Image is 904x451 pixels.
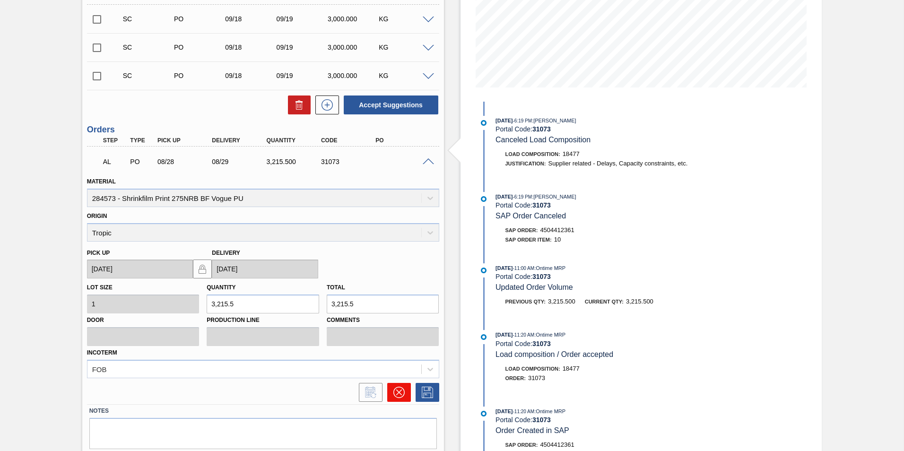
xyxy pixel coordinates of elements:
[481,120,487,126] img: atual
[532,125,551,133] strong: 31073
[193,260,212,278] button: locked
[283,95,311,114] div: Delete Suggestions
[548,160,687,167] span: Supplier related - Delays, Capacity constraints, etc.
[495,118,513,123] span: [DATE]
[532,201,551,209] strong: 31073
[223,15,280,23] div: 09/18/2025
[495,273,720,280] div: Portal Code:
[495,212,566,220] span: SAP Order Canceled
[505,299,546,304] span: Previous Qty:
[481,334,487,340] img: atual
[554,236,561,243] span: 10
[223,72,280,79] div: 09/18/2025
[585,299,624,304] span: Current Qty:
[264,137,325,144] div: Quantity
[495,426,569,434] span: Order Created in SAP
[87,284,113,291] label: Lot size
[481,411,487,416] img: atual
[274,72,331,79] div: 09/19/2025
[172,43,229,51] div: Purchase order
[495,408,513,414] span: [DATE]
[505,375,526,381] span: Order :
[495,125,720,133] div: Portal Code:
[626,298,653,305] span: 3,215.500
[528,374,545,382] span: 31073
[495,194,513,199] span: [DATE]
[540,226,574,234] span: 4504412361
[532,194,576,199] span: : [PERSON_NAME]
[513,332,535,338] span: - 11:20 AM
[128,158,156,165] div: Purchase order
[495,340,720,347] div: Portal Code:
[87,250,110,256] label: Pick up
[172,72,229,79] div: Purchase order
[548,298,575,305] span: 3,215.500
[87,349,117,356] label: Incoterm
[223,43,280,51] div: 09/18/2025
[376,72,434,79] div: KG
[495,416,720,424] div: Portal Code:
[505,227,538,233] span: SAP Order:
[534,408,565,414] span: : Ontime MRP
[532,416,551,424] strong: 31073
[513,409,535,414] span: - 11:20 AM
[103,158,127,165] p: AL
[319,158,380,165] div: 31073
[264,158,325,165] div: 3,215.500
[513,118,532,123] span: - 6:19 PM
[209,137,270,144] div: Delivery
[481,196,487,202] img: atual
[311,95,339,114] div: New suggestion
[325,43,382,51] div: 3,000.000
[155,158,216,165] div: 08/28/2025
[540,441,574,448] span: 4504412361
[505,366,560,372] span: Load Composition :
[505,237,552,243] span: SAP Order Item:
[376,15,434,23] div: KG
[325,15,382,23] div: 3,000.000
[354,383,382,402] div: Inform order change
[87,125,439,135] h3: Orders
[87,213,107,219] label: Origin
[274,43,331,51] div: 09/19/2025
[87,313,200,327] label: Door
[212,260,318,278] input: mm/dd/yyyy
[495,136,591,144] span: Canceled Load Composition
[344,95,438,114] button: Accept Suggestions
[197,263,208,275] img: locked
[209,158,270,165] div: 08/29/2025
[274,15,331,23] div: 09/19/2025
[532,340,551,347] strong: 31073
[92,365,107,373] div: FOB
[505,442,538,448] span: SAP Order:
[325,72,382,79] div: 3,000.000
[376,43,434,51] div: KG
[172,15,229,23] div: Purchase order
[327,284,345,291] label: Total
[373,137,434,144] div: PO
[495,201,720,209] div: Portal Code:
[481,268,487,273] img: atual
[505,161,546,166] span: Justification:
[563,365,580,372] span: 18477
[505,151,560,157] span: Load Composition :
[207,284,235,291] label: Quantity
[207,313,319,327] label: Production Line
[495,283,573,291] span: Updated Order Volume
[534,332,565,338] span: : Ontime MRP
[563,150,580,157] span: 18477
[101,137,129,144] div: Step
[411,383,439,402] div: Save Order
[534,265,565,271] span: : Ontime MRP
[532,273,551,280] strong: 31073
[495,332,513,338] span: [DATE]
[339,95,439,115] div: Accept Suggestions
[87,260,193,278] input: mm/dd/yyyy
[89,404,437,418] label: Notes
[319,137,380,144] div: Code
[101,151,129,172] div: Awaiting Load Composition
[513,266,535,271] span: - 11:00 AM
[495,265,513,271] span: [DATE]
[495,350,613,358] span: Load composition / Order accepted
[513,194,532,199] span: - 6:19 PM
